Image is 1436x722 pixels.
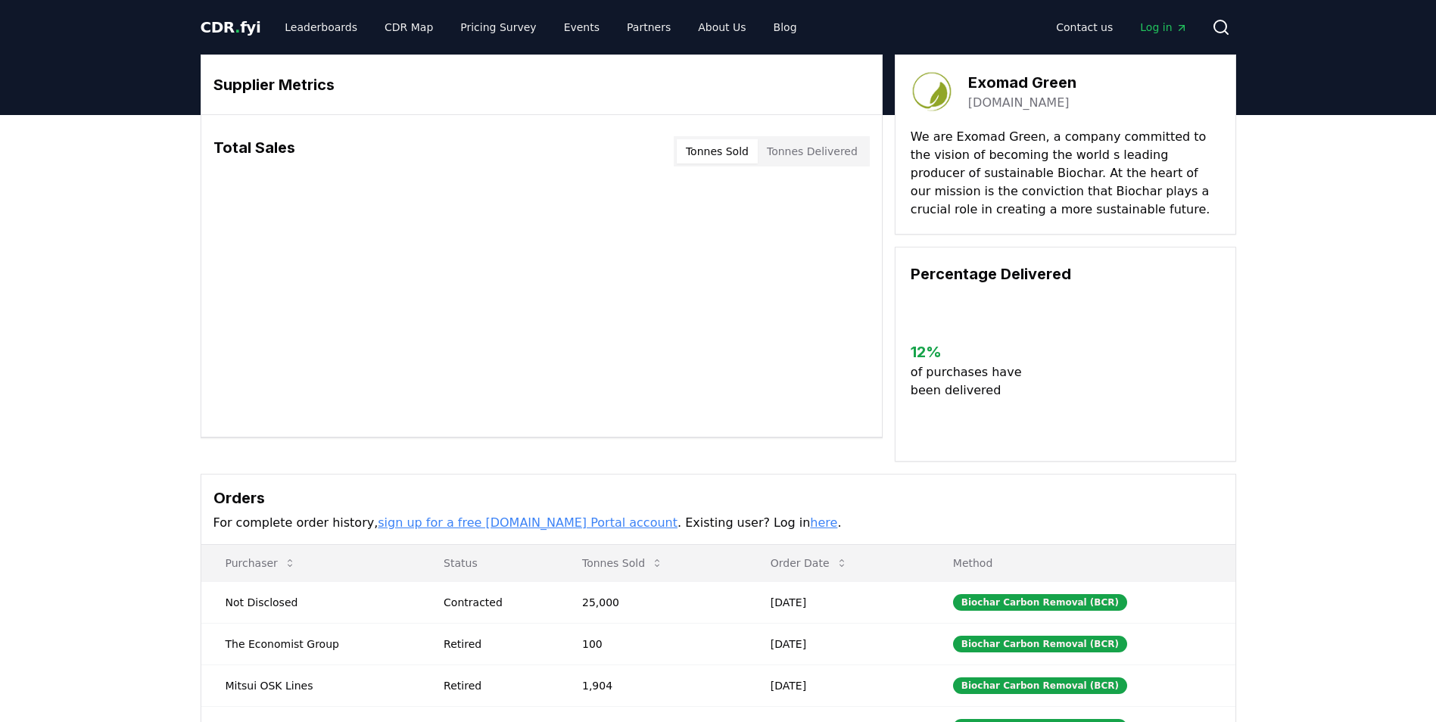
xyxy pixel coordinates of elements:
div: Retired [444,678,546,693]
span: Log in [1140,20,1187,35]
div: Retired [444,636,546,652]
td: [DATE] [746,581,929,623]
a: CDR Map [372,14,445,41]
button: Tonnes Delivered [758,139,867,163]
h3: Exomad Green [968,71,1076,94]
h3: Total Sales [213,136,295,166]
h3: Percentage Delivered [911,263,1220,285]
p: For complete order history, . Existing user? Log in . [213,514,1223,532]
a: sign up for a free [DOMAIN_NAME] Portal account [378,515,678,530]
td: 100 [558,623,746,664]
button: Order Date [758,548,860,578]
a: here [810,515,837,530]
a: Contact us [1044,14,1125,41]
a: [DOMAIN_NAME] [968,94,1070,112]
p: of purchases have been delivered [911,363,1034,400]
p: Method [941,556,1223,571]
a: Partners [615,14,683,41]
a: Pricing Survey [448,14,548,41]
nav: Main [273,14,808,41]
h3: 12 % [911,341,1034,363]
td: Not Disclosed [201,581,420,623]
a: Blog [762,14,809,41]
td: The Economist Group [201,623,420,664]
div: Biochar Carbon Removal (BCR) [953,636,1127,652]
div: Biochar Carbon Removal (BCR) [953,677,1127,694]
button: Purchaser [213,548,308,578]
span: . [235,18,240,36]
a: CDR.fyi [201,17,261,38]
td: 25,000 [558,581,746,623]
a: About Us [686,14,758,41]
button: Tonnes Sold [570,548,675,578]
h3: Supplier Metrics [213,73,870,96]
td: Mitsui OSK Lines [201,664,420,706]
td: [DATE] [746,623,929,664]
img: Exomad Green-logo [911,70,953,113]
a: Log in [1128,14,1199,41]
a: Events [552,14,612,41]
div: Biochar Carbon Removal (BCR) [953,594,1127,611]
a: Leaderboards [273,14,369,41]
button: Tonnes Sold [677,139,758,163]
td: 1,904 [558,664,746,706]
h3: Orders [213,487,1223,509]
nav: Main [1044,14,1199,41]
span: CDR fyi [201,18,261,36]
div: Contracted [444,595,546,610]
td: [DATE] [746,664,929,706]
p: We are Exomad Green, a company committed to the vision of becoming the world s leading producer o... [911,128,1220,219]
p: Status [431,556,546,571]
